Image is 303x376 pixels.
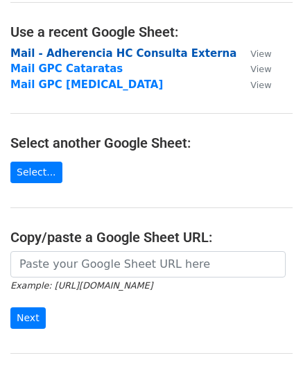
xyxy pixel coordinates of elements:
[250,49,271,59] small: View
[10,47,236,60] a: Mail - Adherencia HC Consulta Externa
[10,135,293,151] h4: Select another Google Sheet:
[250,64,271,74] small: View
[234,309,303,376] iframe: Chat Widget
[236,78,271,91] a: View
[10,280,153,291] small: Example: [URL][DOMAIN_NAME]
[10,229,293,246] h4: Copy/paste a Google Sheet URL:
[10,24,293,40] h4: Use a recent Google Sheet:
[10,251,286,277] input: Paste your Google Sheet URL here
[10,62,123,75] a: Mail GPC Cataratas
[236,47,271,60] a: View
[250,80,271,90] small: View
[10,78,163,91] a: Mail GPC [MEDICAL_DATA]
[234,309,303,376] div: Widget de chat
[10,162,62,183] a: Select...
[236,62,271,75] a: View
[10,307,46,329] input: Next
